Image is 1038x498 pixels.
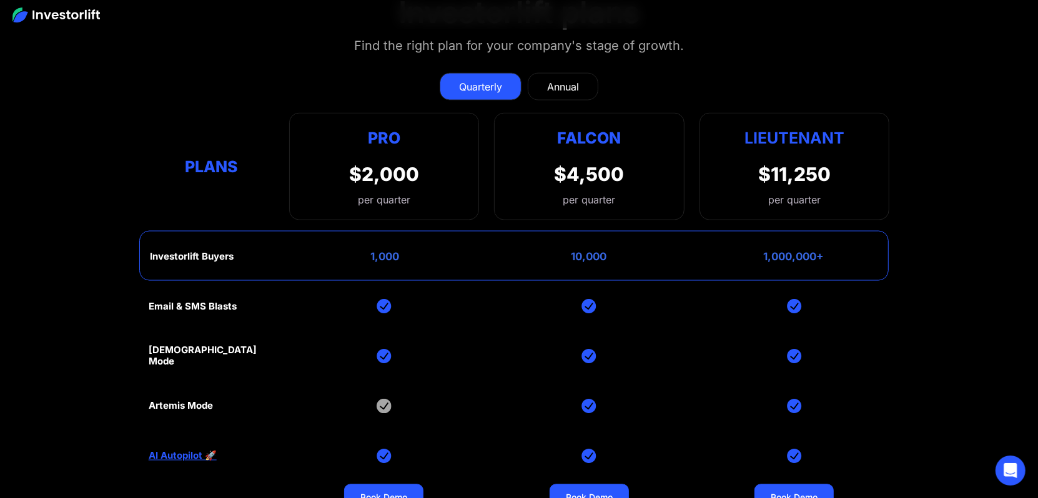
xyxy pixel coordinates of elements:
[557,126,621,150] div: Falcon
[571,250,607,263] div: 10,000
[354,36,684,56] div: Find the right plan for your company's stage of growth.
[763,250,824,263] div: 1,000,000+
[349,126,419,150] div: Pro
[349,163,419,185] div: $2,000
[149,154,274,178] div: Plans
[563,192,615,207] div: per quarter
[149,401,213,412] div: Artemis Mode
[150,251,234,262] div: Investorlift Buyers
[149,451,217,462] a: AI Autopilot 🚀
[996,456,1026,486] div: Open Intercom Messenger
[744,129,844,147] strong: Lieutenant
[554,163,624,185] div: $4,500
[758,163,831,185] div: $11,250
[547,79,579,94] div: Annual
[349,192,419,207] div: per quarter
[149,345,274,368] div: [DEMOGRAPHIC_DATA] Mode
[149,301,237,312] div: Email & SMS Blasts
[370,250,399,263] div: 1,000
[459,79,502,94] div: Quarterly
[768,192,821,207] div: per quarter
